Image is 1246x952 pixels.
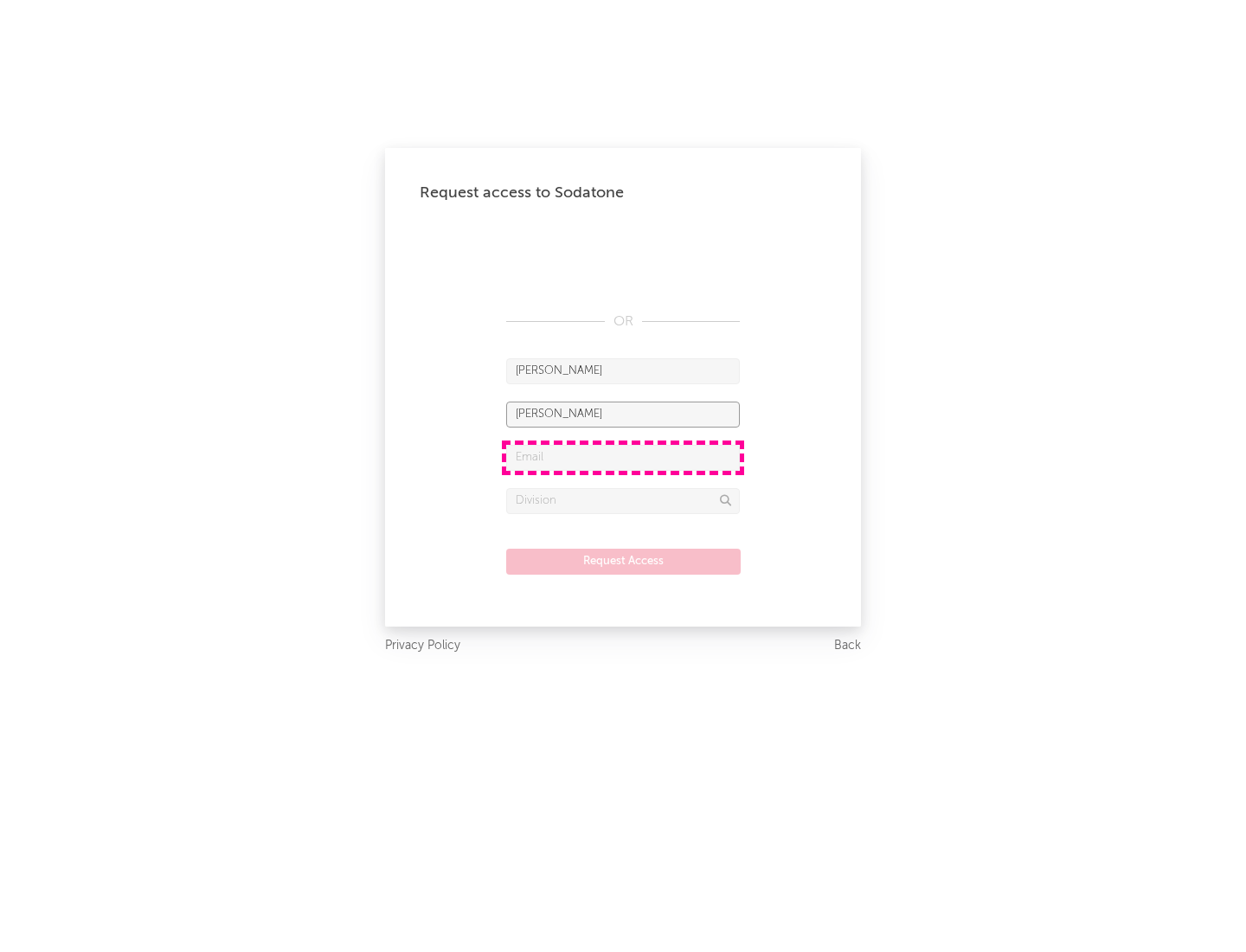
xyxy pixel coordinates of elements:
[385,635,460,657] a: Privacy Policy
[506,402,740,428] input: Last Name
[506,358,740,384] input: First Name
[506,488,740,514] input: Division
[420,183,826,203] div: Request access to Sodatone
[506,445,740,471] input: Email
[506,549,741,575] button: Request Access
[834,635,861,657] a: Back
[506,312,740,332] div: OR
